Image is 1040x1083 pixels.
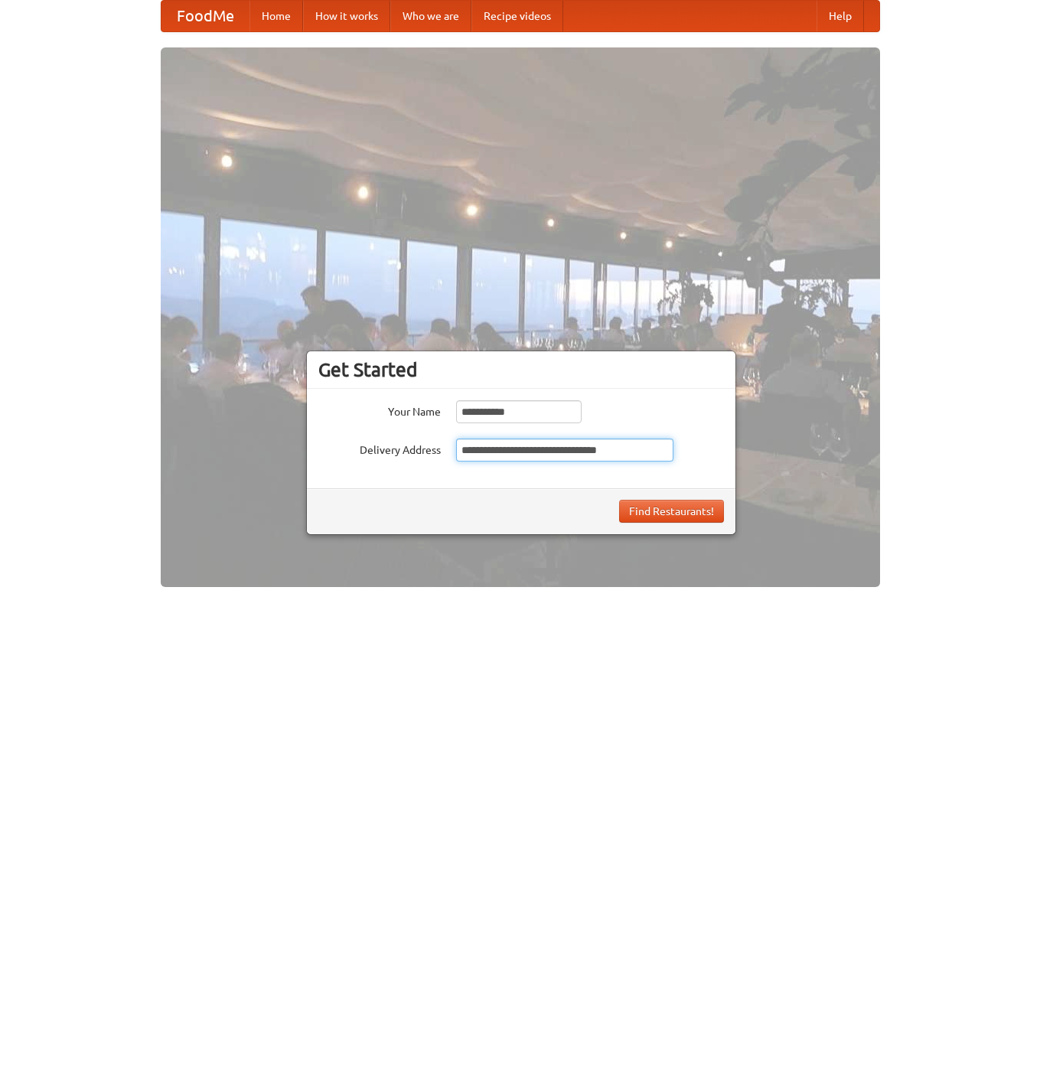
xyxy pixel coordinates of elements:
a: Who we are [390,1,471,31]
a: Recipe videos [471,1,563,31]
h3: Get Started [318,358,724,381]
label: Your Name [318,400,441,419]
label: Delivery Address [318,439,441,458]
button: Find Restaurants! [619,500,724,523]
a: Help [817,1,864,31]
a: FoodMe [161,1,249,31]
a: Home [249,1,303,31]
a: How it works [303,1,390,31]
